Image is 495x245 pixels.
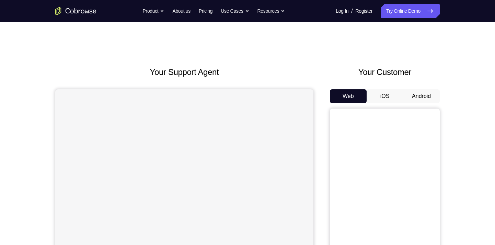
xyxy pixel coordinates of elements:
[221,4,249,18] button: Use Cases
[172,4,190,18] a: About us
[367,89,403,103] button: iOS
[381,4,440,18] a: Try Online Demo
[55,66,313,78] h2: Your Support Agent
[356,4,372,18] a: Register
[403,89,440,103] button: Android
[55,7,96,15] a: Go to the home page
[330,66,440,78] h2: Your Customer
[199,4,212,18] a: Pricing
[330,89,367,103] button: Web
[143,4,164,18] button: Product
[257,4,285,18] button: Resources
[351,7,353,15] span: /
[336,4,348,18] a: Log In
